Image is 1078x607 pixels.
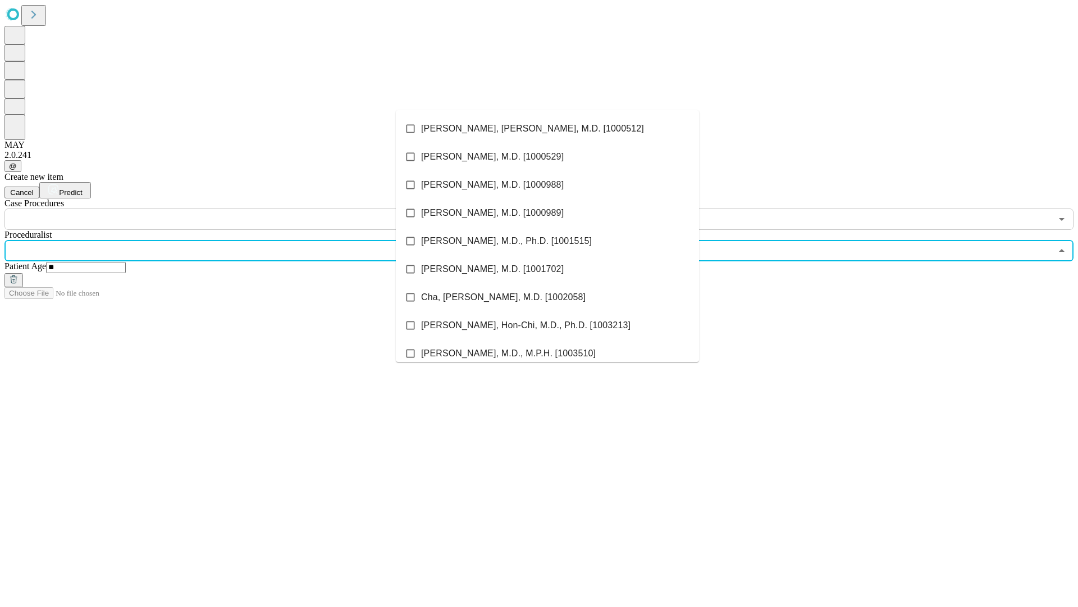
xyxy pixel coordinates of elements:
[421,122,644,135] span: [PERSON_NAME], [PERSON_NAME], M.D. [1000512]
[1054,211,1070,227] button: Open
[421,178,564,192] span: [PERSON_NAME], M.D. [1000988]
[39,182,91,198] button: Predict
[421,319,631,332] span: [PERSON_NAME], Hon-Chi, M.D., Ph.D. [1003213]
[4,160,21,172] button: @
[1054,243,1070,259] button: Close
[4,150,1074,160] div: 2.0.241
[4,187,39,198] button: Cancel
[4,230,52,239] span: Proceduralist
[421,150,564,164] span: [PERSON_NAME], M.D. [1000529]
[4,140,1074,150] div: MAY
[10,188,34,197] span: Cancel
[4,261,46,271] span: Patient Age
[9,162,17,170] span: @
[4,172,63,182] span: Create new item
[421,234,592,248] span: [PERSON_NAME], M.D., Ph.D. [1001515]
[59,188,82,197] span: Predict
[421,206,564,220] span: [PERSON_NAME], M.D. [1000989]
[421,347,596,360] span: [PERSON_NAME], M.D., M.P.H. [1003510]
[4,198,64,208] span: Scheduled Procedure
[421,262,564,276] span: [PERSON_NAME], M.D. [1001702]
[421,291,586,304] span: Cha, [PERSON_NAME], M.D. [1002058]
